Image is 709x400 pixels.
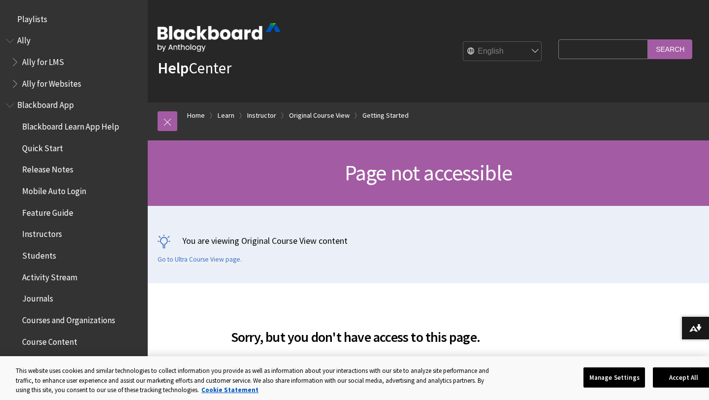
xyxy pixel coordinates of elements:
[583,367,645,388] button: Manage Settings
[17,97,74,110] span: Blackboard App
[22,333,77,347] span: Course Content
[17,11,47,24] span: Playlists
[22,162,73,175] span: Release Notes
[22,312,115,325] span: Courses and Organizations
[6,11,142,28] nav: Book outline for Playlists
[22,247,56,261] span: Students
[158,58,189,78] strong: Help
[22,355,82,368] span: Course Messages
[218,109,234,122] a: Learn
[22,54,64,67] span: Ally for LMS
[247,109,276,122] a: Instructor
[22,226,62,239] span: Instructors
[22,269,77,282] span: Activity Stream
[362,109,409,122] a: Getting Started
[16,366,496,395] div: This website uses cookies and similar technologies to collect information you provide as well as ...
[22,204,73,218] span: Feature Guide
[345,159,513,186] span: Page not accessible
[201,386,258,394] a: More information about your privacy, opens in a new tab
[6,33,142,92] nav: Book outline for Anthology Ally Help
[289,109,350,122] a: Original Course View
[22,118,119,132] span: Blackboard Learn App Help
[22,291,53,304] span: Journals
[187,109,205,122] a: Home
[22,75,81,89] span: Ally for Websites
[22,183,86,196] span: Mobile Auto Login
[158,23,281,52] img: Blackboard by Anthology
[158,315,553,347] h2: Sorry, but you don't have access to this page.
[158,234,699,247] p: You are viewing Original Course View content
[648,39,692,59] input: Search
[158,58,231,78] a: HelpCenter
[158,255,242,264] a: Go to Ultra Course View page.
[22,140,63,153] span: Quick Start
[17,33,31,46] span: Ally
[463,42,542,62] select: Site Language Selector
